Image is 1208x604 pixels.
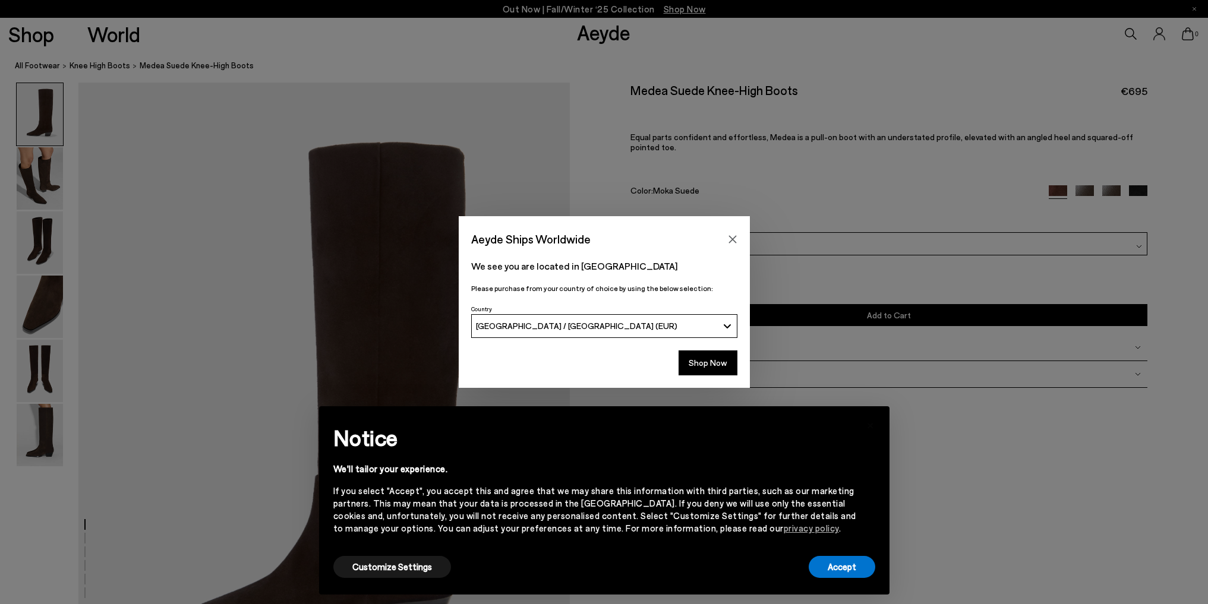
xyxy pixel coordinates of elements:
[333,463,856,475] div: We'll tailor your experience.
[333,422,856,453] h2: Notice
[333,556,451,578] button: Customize Settings
[471,283,737,294] p: Please purchase from your country of choice by using the below selection:
[476,321,677,331] span: [GEOGRAPHIC_DATA] / [GEOGRAPHIC_DATA] (EUR)
[471,305,492,312] span: Country
[856,410,885,438] button: Close this notice
[784,523,839,533] a: privacy policy
[333,485,856,535] div: If you select "Accept", you accept this and agree that we may share this information with third p...
[809,556,875,578] button: Accept
[679,350,737,375] button: Shop Now
[471,229,591,249] span: Aeyde Ships Worldwide
[866,415,875,432] span: ×
[724,230,742,248] button: Close
[471,259,737,273] p: We see you are located in [GEOGRAPHIC_DATA]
